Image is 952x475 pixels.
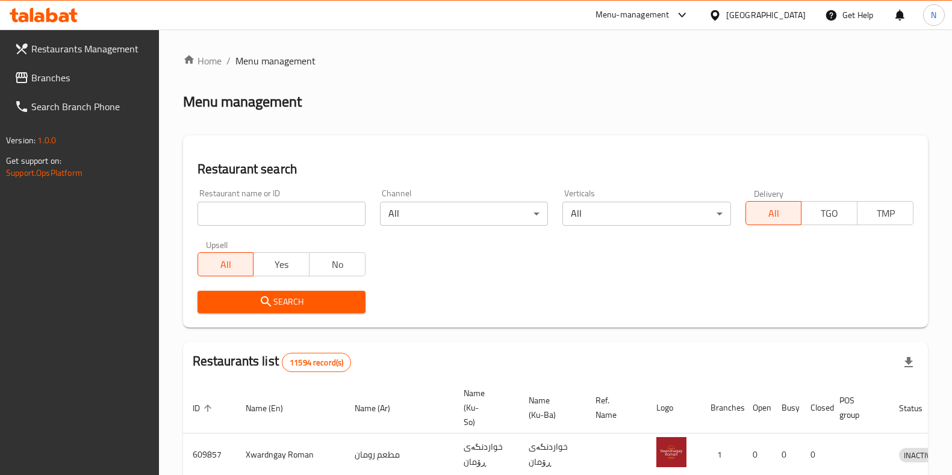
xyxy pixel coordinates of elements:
a: Restaurants Management [5,34,159,63]
img: Xwardngay Roman [656,437,686,467]
span: Search [207,294,356,309]
span: 1.0.0 [37,132,56,148]
span: Name (Ku-So) [464,386,505,429]
h2: Restaurants list [193,352,352,372]
span: Status [899,401,938,415]
button: Yes [253,252,310,276]
span: INACTIVE [899,449,940,462]
button: All [745,201,802,225]
th: Busy [772,382,801,433]
span: N [931,8,936,22]
div: All [562,202,730,226]
nav: breadcrumb [183,54,928,68]
h2: Restaurant search [198,160,913,178]
a: Search Branch Phone [5,92,159,121]
label: Delivery [754,189,784,197]
span: TGO [806,205,853,222]
a: Support.OpsPlatform [6,165,82,181]
div: Total records count [282,353,351,372]
div: INACTIVE [899,448,940,462]
button: All [198,252,254,276]
span: POS group [839,393,875,422]
th: Open [743,382,772,433]
span: Name (En) [246,401,299,415]
label: Upsell [206,240,228,249]
span: 11594 record(s) [282,357,350,368]
span: Get support on: [6,153,61,169]
button: No [309,252,366,276]
button: TMP [857,201,913,225]
th: Branches [701,382,743,433]
h2: Menu management [183,92,302,111]
span: Ref. Name [596,393,632,422]
th: Logo [647,382,701,433]
span: Name (Ar) [355,401,406,415]
span: Version: [6,132,36,148]
th: Closed [801,382,830,433]
a: Home [183,54,222,68]
div: All [380,202,548,226]
a: Branches [5,63,159,92]
span: Search Branch Phone [31,99,149,114]
span: Name (Ku-Ba) [529,393,571,422]
span: Restaurants Management [31,42,149,56]
span: Branches [31,70,149,85]
span: TMP [862,205,909,222]
li: / [226,54,231,68]
span: Menu management [235,54,316,68]
div: [GEOGRAPHIC_DATA] [726,8,806,22]
span: ID [193,401,216,415]
div: Export file [894,348,923,377]
button: Search [198,291,366,313]
span: All [751,205,797,222]
input: Search for restaurant name or ID.. [198,202,366,226]
span: No [314,256,361,273]
div: Menu-management [596,8,670,22]
span: All [203,256,249,273]
button: TGO [801,201,857,225]
span: Yes [258,256,305,273]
